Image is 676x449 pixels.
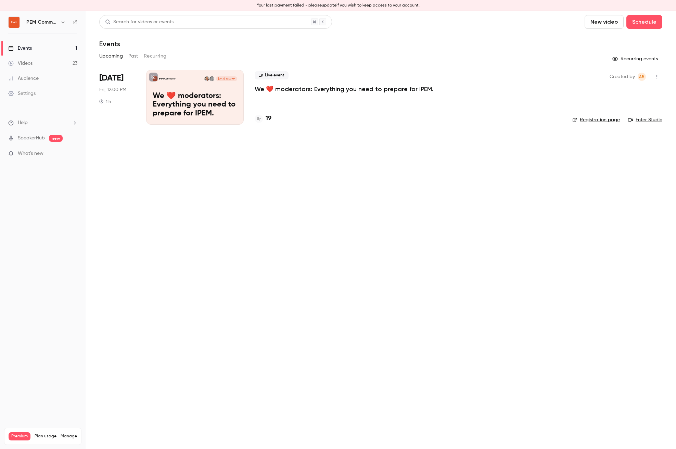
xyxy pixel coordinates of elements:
span: AB [639,73,645,81]
p: We ❤️ moderators: Everything you need to prepare for IPEM. [153,92,237,118]
p: Your last payment failed - please if you wish to keep access to your account. [257,2,420,9]
button: Schedule [626,15,662,29]
span: Ashling Barry [638,73,646,81]
span: Fri, 12:00 PM [99,86,126,93]
a: 19 [255,114,271,123]
span: Plan usage [35,434,56,439]
span: Help [18,119,28,126]
span: Created by [610,73,635,81]
img: Ash Barry [209,76,214,81]
div: Search for videos or events [105,18,174,26]
h6: IPEM Community [25,19,58,26]
h4: 19 [266,114,271,123]
a: Manage [61,434,77,439]
span: new [49,135,63,142]
a: SpeakerHub [18,135,45,142]
button: Past [128,51,138,62]
span: [DATE] 12:00 PM [216,76,237,81]
button: Recurring events [609,53,662,64]
a: Registration page [572,116,620,123]
img: IPEM Community [9,17,20,28]
div: 1 h [99,99,111,104]
button: update [322,2,336,9]
p: IPEM Community [159,77,176,80]
button: Recurring [144,51,167,62]
li: help-dropdown-opener [8,119,77,126]
span: [DATE] [99,73,124,84]
div: Events [8,45,32,52]
span: Live event [255,71,289,79]
a: We ❤️ moderators: Everything you need to prepare for IPEM. [255,85,434,93]
a: We ❤️ moderators: Everything you need to prepare for IPEM.IPEM CommunityAsh BarryMatt Robinson[DA... [146,70,244,125]
button: Upcoming [99,51,123,62]
h1: Events [99,40,120,48]
img: Matt Robinson [204,76,209,81]
div: Aug 29 Fri, 12:00 PM (Europe/London) [99,70,135,125]
div: Videos [8,60,33,67]
a: Enter Studio [628,116,662,123]
span: Premium [9,432,30,440]
button: New video [585,15,624,29]
span: What's new [18,150,43,157]
iframe: Noticeable Trigger [69,151,77,157]
div: Audience [8,75,39,82]
div: Settings [8,90,36,97]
